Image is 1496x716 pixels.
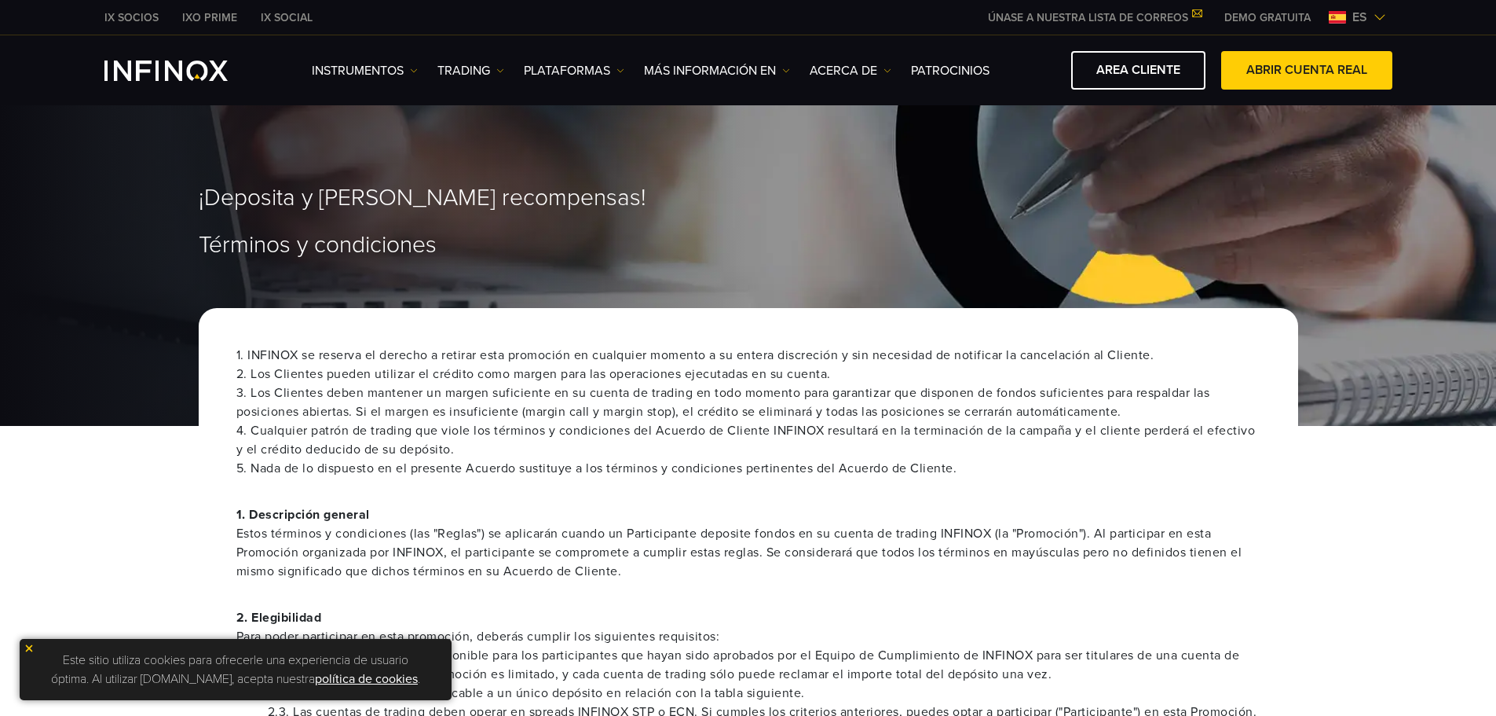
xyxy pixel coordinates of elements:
img: yellow close icon [24,643,35,654]
li: 2. Los Clientes pueden utilizar el crédito como margen para las operaciones ejecutadas en su cuenta. [236,365,1260,384]
a: Instrumentos [312,61,418,80]
a: INFINOX [93,9,170,26]
a: Patrocinios [911,61,989,80]
li: 2.2. La bonificación sólo es aplicable a un único depósito en relación con la tabla siguiente. [268,684,1260,703]
a: ÚNASE A NUESTRA LISTA DE CORREOS [976,11,1213,24]
span: Estos términos y condiciones (las "Reglas") se aplicarán cuando un Participante deposite fondos e... [236,524,1260,581]
h1: Términos y condiciones [199,233,1298,258]
a: ACERCA DE [810,61,891,80]
span: Para poder participar en esta promoción, deberás cumplir los siguientes requisitos: [236,627,1260,646]
a: AREA CLIENTE [1071,51,1205,90]
li: 2.1. La Promoción sólo está disponible para los participantes que hayan sido aprobados por el Equ... [268,646,1260,684]
a: Más información en [644,61,790,80]
li: 3. Los Clientes deben mantener un margen suficiente en su cuenta de trading en todo momento para ... [236,384,1260,421]
span: es [1346,8,1373,27]
li: 4. Cualquier patrón de trading que viole los términos y condiciones del Acuerdo de Cliente INFINO... [236,421,1260,459]
li: 5. Nada de lo dispuesto en el presente Acuerdo sustituye a los términos y condiciones pertinentes... [236,459,1260,478]
a: INFINOX MENU [1213,9,1322,26]
a: INFINOX Logo [104,61,265,81]
a: INFINOX [170,9,249,26]
span: ¡Deposita y [PERSON_NAME] recompensas! [199,184,646,213]
p: Este sitio utiliza cookies para ofrecerle una experiencia de usuario óptima. Al utilizar [DOMAIN_... [27,647,444,692]
a: PLATAFORMAS [524,61,624,80]
a: TRADING [437,61,504,80]
li: 1. INFINOX se reserva el derecho a retirar esta promoción en cualquier momento a su entera discre... [236,346,1260,365]
a: INFINOX [249,9,324,26]
a: política de cookies [315,671,418,687]
a: ABRIR CUENTA REAL [1221,51,1392,90]
p: 1. Descripción general [236,505,1260,581]
p: 2. Elegibilidad [236,608,1260,646]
